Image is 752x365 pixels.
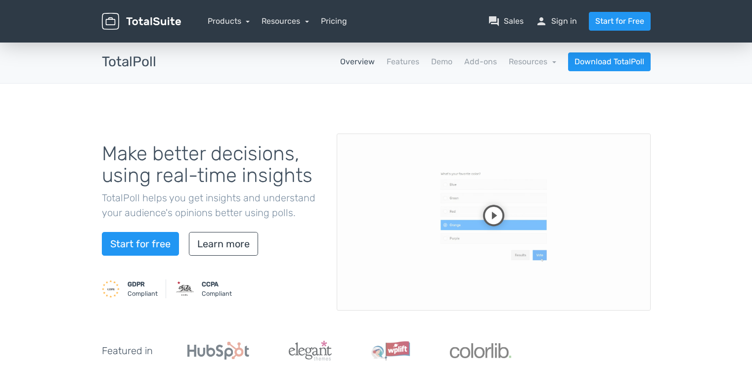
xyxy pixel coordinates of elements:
img: Hubspot [187,342,249,360]
a: Resources [509,57,556,66]
a: Download TotalPoll [568,52,651,71]
a: Products [208,16,250,26]
a: Pricing [321,15,347,27]
a: Resources [262,16,309,26]
img: GDPR [102,280,120,298]
strong: GDPR [128,280,145,288]
span: person [535,15,547,27]
img: Colorlib [450,343,511,358]
p: TotalPoll helps you get insights and understand your audience's opinions better using polls. [102,190,322,220]
small: Compliant [128,279,158,298]
a: Learn more [189,232,258,256]
h5: Featured in [102,345,153,356]
strong: CCPA [202,280,219,288]
img: WPLift [371,341,410,361]
span: question_answer [488,15,500,27]
a: Start for free [102,232,179,256]
img: ElegantThemes [289,341,332,361]
a: personSign in [535,15,577,27]
h1: Make better decisions, using real-time insights [102,143,322,186]
a: Add-ons [464,56,497,68]
a: Start for Free [589,12,651,31]
img: CCPA [176,280,194,298]
a: Overview [340,56,375,68]
a: Features [387,56,419,68]
img: TotalSuite for WordPress [102,13,181,30]
small: Compliant [202,279,232,298]
a: question_answerSales [488,15,524,27]
a: Demo [431,56,452,68]
h3: TotalPoll [102,54,156,70]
